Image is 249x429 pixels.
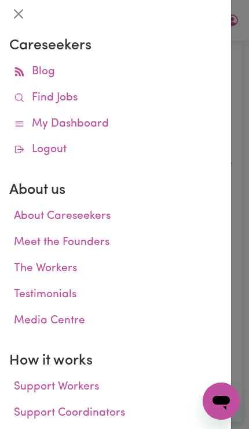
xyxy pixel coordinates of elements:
a: Support Workers [9,374,222,401]
a: Find Jobs [9,85,222,111]
h2: Careseekers [9,37,222,55]
h2: How it works [9,352,222,370]
h2: About us [9,182,222,199]
a: Blog [9,59,222,85]
a: Testimonials [9,282,222,308]
a: About Careseekers [9,204,222,230]
a: Logout [9,137,222,163]
a: My Dashboard [9,111,222,138]
a: Meet the Founders [9,230,222,256]
a: The Workers [9,256,222,282]
a: Media Centre [9,308,222,334]
iframe: Button to launch messaging window [203,383,240,420]
a: Support Coordinators [9,401,222,427]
